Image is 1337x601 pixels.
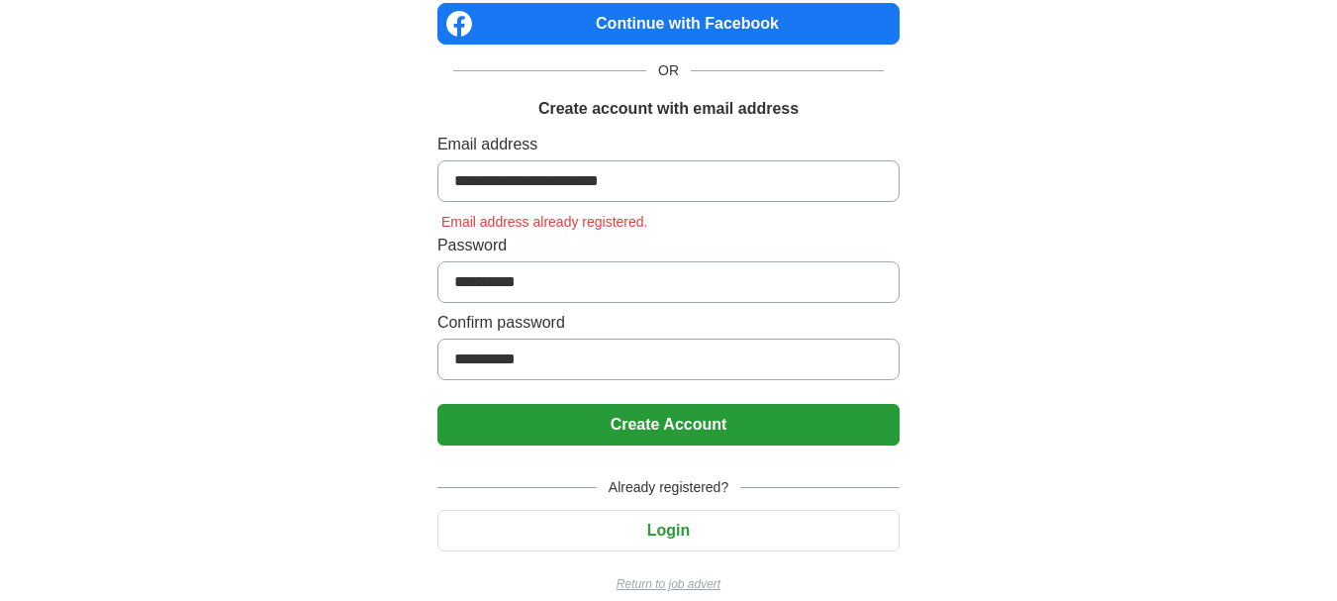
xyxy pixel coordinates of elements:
label: Confirm password [437,311,900,335]
span: Email address already registered. [437,214,652,230]
label: Email address [437,133,900,156]
label: Password [437,234,900,257]
h1: Create account with email address [538,97,799,121]
span: Already registered? [597,477,740,498]
button: Login [437,510,900,551]
a: Login [437,522,900,539]
a: Return to job advert [437,575,900,593]
a: Continue with Facebook [437,3,900,45]
button: Create Account [437,404,900,446]
span: OR [646,60,691,81]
